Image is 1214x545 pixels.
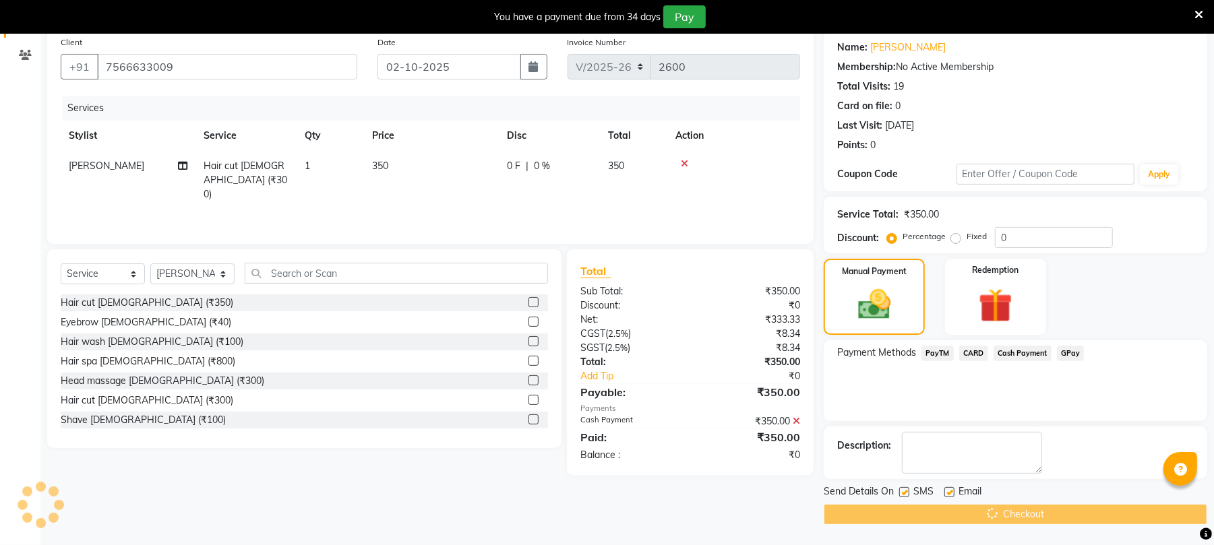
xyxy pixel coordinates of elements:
[204,160,287,200] span: Hair cut [DEMOGRAPHIC_DATA] (₹300)
[61,335,243,349] div: Hair wash [DEMOGRAPHIC_DATA] (₹100)
[690,313,810,327] div: ₹333.33
[667,121,800,151] th: Action
[885,119,914,133] div: [DATE]
[957,164,1134,185] input: Enter Offer / Coupon Code
[690,327,810,341] div: ₹8.34
[903,230,946,243] label: Percentage
[959,484,981,501] span: Email
[837,207,899,222] div: Service Total:
[837,231,879,245] div: Discount:
[507,159,520,173] span: 0 F
[848,286,901,323] img: _cash.svg
[607,342,628,353] span: 2.5%
[824,484,894,501] span: Send Details On
[570,414,690,428] div: Cash Payment
[663,5,706,28] button: Pay
[893,79,904,94] div: 19
[570,313,690,327] div: Net:
[570,369,710,383] a: Add Tip
[837,346,916,360] span: Payment Methods
[608,328,628,339] span: 2.5%
[61,121,195,151] th: Stylist
[568,36,626,49] label: Invoice Number
[499,121,600,151] th: Disc
[837,439,891,453] div: Description:
[837,79,890,94] div: Total Visits:
[837,99,892,113] div: Card on file:
[842,265,907,278] label: Manual Payment
[364,121,499,151] th: Price
[690,284,810,298] div: ₹350.00
[837,60,896,74] div: Membership:
[1057,346,1085,361] span: GPay
[904,207,939,222] div: ₹350.00
[837,138,868,152] div: Points:
[690,429,810,445] div: ₹350.00
[1140,164,1178,185] button: Apply
[580,327,605,340] span: CGST
[297,121,364,151] th: Qty
[690,355,810,369] div: ₹350.00
[837,60,1194,74] div: No Active Membership
[580,403,800,414] div: Payments
[710,369,810,383] div: ₹0
[570,327,690,341] div: ( )
[372,160,388,172] span: 350
[195,121,297,151] th: Service
[377,36,396,49] label: Date
[967,230,987,243] label: Fixed
[608,160,624,172] span: 350
[61,354,235,368] div: Hair spa [DEMOGRAPHIC_DATA] (₹800)
[580,264,611,278] span: Total
[972,264,1019,276] label: Redemption
[837,40,868,55] div: Name:
[870,138,876,152] div: 0
[305,160,310,172] span: 1
[690,298,810,313] div: ₹0
[870,40,946,55] a: [PERSON_NAME]
[570,284,690,298] div: Sub Total:
[690,414,810,428] div: ₹350.00
[570,448,690,462] div: Balance :
[570,384,690,400] div: Payable:
[600,121,667,151] th: Total
[570,429,690,445] div: Paid:
[994,346,1052,361] span: Cash Payment
[959,346,988,361] span: CARD
[570,298,690,313] div: Discount:
[61,374,264,388] div: Head massage [DEMOGRAPHIC_DATA] (₹300)
[690,384,810,400] div: ₹350.00
[61,393,233,408] div: Hair cut [DEMOGRAPHIC_DATA] (₹300)
[526,159,528,173] span: |
[570,355,690,369] div: Total:
[837,119,882,133] div: Last Visit:
[690,341,810,355] div: ₹8.34
[61,54,98,79] button: +91
[61,315,231,329] div: Eyebrow [DEMOGRAPHIC_DATA] (₹40)
[534,159,550,173] span: 0 %
[837,167,956,181] div: Coupon Code
[245,263,548,284] input: Search or Scan
[580,342,605,354] span: SGST
[570,341,690,355] div: ( )
[69,160,144,172] span: [PERSON_NAME]
[62,96,810,121] div: Services
[494,10,661,24] div: You have a payment due from 34 days
[61,296,233,310] div: Hair cut [DEMOGRAPHIC_DATA] (₹350)
[690,448,810,462] div: ₹0
[61,36,82,49] label: Client
[61,413,226,427] div: Shave [DEMOGRAPHIC_DATA] (₹100)
[913,484,934,501] span: SMS
[921,346,954,361] span: PayTM
[97,54,357,79] input: Search by Name/Mobile/Email/Code
[968,284,1023,327] img: _gift.svg
[895,99,901,113] div: 0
